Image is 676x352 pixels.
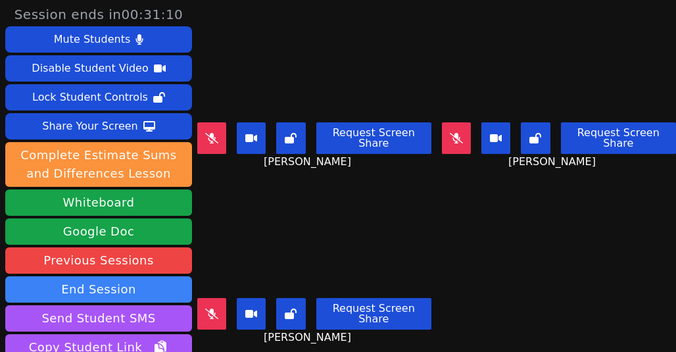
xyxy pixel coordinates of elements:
a: Previous Sessions [5,247,192,274]
button: Complete Estimate Sums and Differences Lesson [5,142,192,187]
span: [PERSON_NAME] [264,154,354,170]
button: Mute Students [5,26,192,53]
button: Request Screen Share [561,122,676,154]
button: Disable Student Video [5,55,192,82]
span: [PERSON_NAME] [508,154,599,170]
div: Mute Students [54,29,130,50]
div: Share Your Screen [42,116,138,137]
div: Disable Student Video [32,58,148,79]
button: Whiteboard [5,189,192,216]
span: [PERSON_NAME] [264,330,354,345]
button: Send Student SMS [5,305,192,332]
a: Google Doc [5,218,192,245]
button: Request Screen Share [316,122,431,154]
button: Share Your Screen [5,113,192,139]
span: Session ends in [14,5,183,24]
button: End Session [5,276,192,303]
button: Request Screen Share [316,298,431,330]
div: Lock Student Controls [32,87,148,108]
time: 00:31:10 [122,7,183,22]
button: Lock Student Controls [5,84,192,111]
